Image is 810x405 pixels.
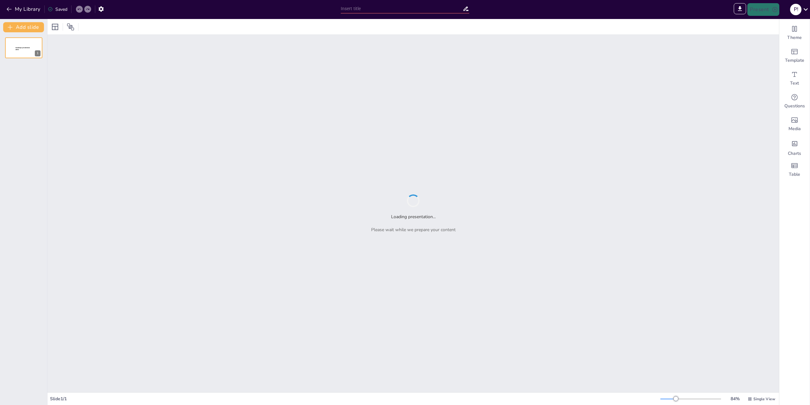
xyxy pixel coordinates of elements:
[779,22,810,44] div: Change the overall theme
[779,136,810,158] div: Add charts and graphs
[3,22,44,32] button: Add slide
[67,23,74,31] span: Position
[788,126,801,132] span: Media
[785,57,804,64] span: Template
[779,158,810,181] div: Add a table
[371,226,456,233] p: Please wait while we prepare your content
[727,396,743,402] div: 84 %
[5,37,42,58] div: 1
[779,44,810,67] div: Add ready made slides
[784,103,805,109] span: Questions
[779,90,810,113] div: Get real-time input from your audience
[747,3,779,16] button: Present
[790,80,799,86] span: Text
[16,47,30,50] span: Sendsteps presentation editor
[341,4,463,13] input: Insert title
[48,6,67,13] div: Saved
[790,3,801,16] button: Р !
[391,213,436,220] h2: Loading presentation...
[779,67,810,90] div: Add text boxes
[790,4,801,15] div: Р !
[753,396,775,402] span: Single View
[788,150,801,157] span: Charts
[50,396,660,402] div: Slide 1 / 1
[35,50,40,56] div: 1
[50,22,60,32] div: Layout
[734,3,746,16] span: Export to PowerPoint
[5,4,43,14] button: My Library
[787,35,802,41] span: Theme
[779,113,810,136] div: Add images, graphics, shapes or video
[789,171,800,178] span: Table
